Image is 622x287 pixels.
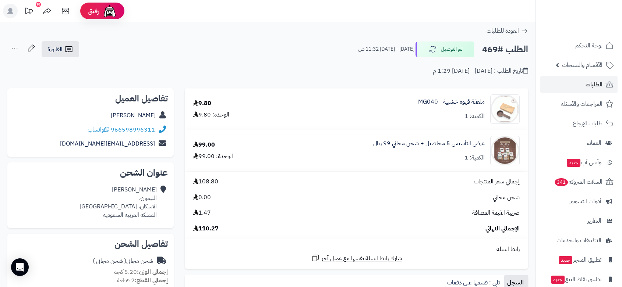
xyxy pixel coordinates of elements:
span: الفاتورة [47,45,63,54]
span: ( شحن مجاني ) [93,256,126,265]
a: [EMAIL_ADDRESS][DOMAIN_NAME] [60,139,155,148]
a: الطلبات [540,76,618,93]
img: logo-2.png [572,17,615,33]
div: 99.00 [193,141,215,149]
a: عرض التأسيس 5 محاصيل + شحن مجاني 99 ريال [373,139,485,148]
small: [DATE] - [DATE] 11:32 ص [358,46,414,53]
div: 9.80 [193,99,211,108]
a: الفاتورة [42,41,79,57]
span: تطبيق نقاط البيع [550,274,601,284]
button: تم التوصيل [416,42,474,57]
a: العودة للطلبات [487,26,528,35]
span: أدوات التسويق [569,196,601,207]
span: 110.27 [193,225,219,233]
span: جديد [551,276,565,284]
span: 108.80 [193,177,218,186]
h2: تفاصيل الشحن [13,240,168,248]
a: أدوات التسويق [540,193,618,210]
img: 1740153413-WhatsApp%20Image%202025-02-21%20at%206.32.32%20PM-90x90.jpeg [491,136,519,165]
a: 966598996311 [111,125,155,134]
div: Open Intercom Messenger [11,258,29,276]
small: 5.20 كجم [113,268,168,276]
span: شحن مجاني [493,193,520,202]
span: ضريبة القيمة المضافة [472,209,520,217]
div: الوحدة: 99.00 [193,152,233,161]
div: رابط السلة [188,245,525,254]
span: التقارير [587,216,601,226]
a: [PERSON_NAME] [111,111,156,120]
span: جديد [567,159,580,167]
div: تاريخ الطلب : [DATE] - [DATE] 1:29 م [433,67,528,75]
span: رفيق [88,7,99,15]
div: شحن مجاني [93,257,153,265]
div: [PERSON_NAME] الليمون، الاسكان، [GEOGRAPHIC_DATA] المملكة العربية السعودية [79,186,157,219]
span: السلات المتروكة [554,177,602,187]
a: العملاء [540,134,618,152]
div: الوحدة: 9.80 [193,111,229,119]
a: طلبات الإرجاع [540,115,618,132]
div: الكمية: 1 [464,112,485,121]
span: العودة للطلبات [487,26,519,35]
a: ملعقة قهوة خشبية - MG040 [418,98,485,106]
a: وآتس آبجديد [540,154,618,171]
span: شارك رابط السلة نفسها مع عميل آخر [322,254,402,263]
strong: إجمالي الوزن: [137,268,168,276]
div: 10 [36,2,41,7]
span: المراجعات والأسئلة [561,99,602,109]
img: 1722415100-40-90x90.gif [491,94,519,124]
span: الطلبات [586,79,602,90]
strong: إجمالي القطع: [135,276,168,285]
a: التطبيقات والخدمات [540,232,618,249]
span: جديد [559,256,572,264]
span: 0.00 [193,193,211,202]
a: واتساب [88,125,109,134]
span: 1.47 [193,209,211,217]
h2: الطلب #469 [482,42,528,57]
h2: تفاصيل العميل [13,94,168,103]
small: 2 قطعة [117,276,168,285]
img: ai-face.png [102,4,117,18]
span: الإجمالي النهائي [485,225,520,233]
span: إجمالي سعر المنتجات [474,177,520,186]
span: 341 [555,178,568,186]
a: السلات المتروكة341 [540,173,618,191]
span: لوحة التحكم [575,40,602,51]
a: المراجعات والأسئلة [540,95,618,113]
a: تطبيق المتجرجديد [540,251,618,269]
span: العملاء [587,138,601,148]
div: الكمية: 1 [464,154,485,162]
span: تطبيق المتجر [558,255,601,265]
a: تحديثات المنصة [20,4,38,20]
span: الأقسام والمنتجات [562,60,602,70]
h2: عنوان الشحن [13,168,168,177]
span: طلبات الإرجاع [573,118,602,129]
a: لوحة التحكم [540,37,618,54]
span: وآتس آب [566,157,601,168]
a: التقارير [540,212,618,230]
a: شارك رابط السلة نفسها مع عميل آخر [311,254,402,263]
span: التطبيقات والخدمات [556,235,601,245]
